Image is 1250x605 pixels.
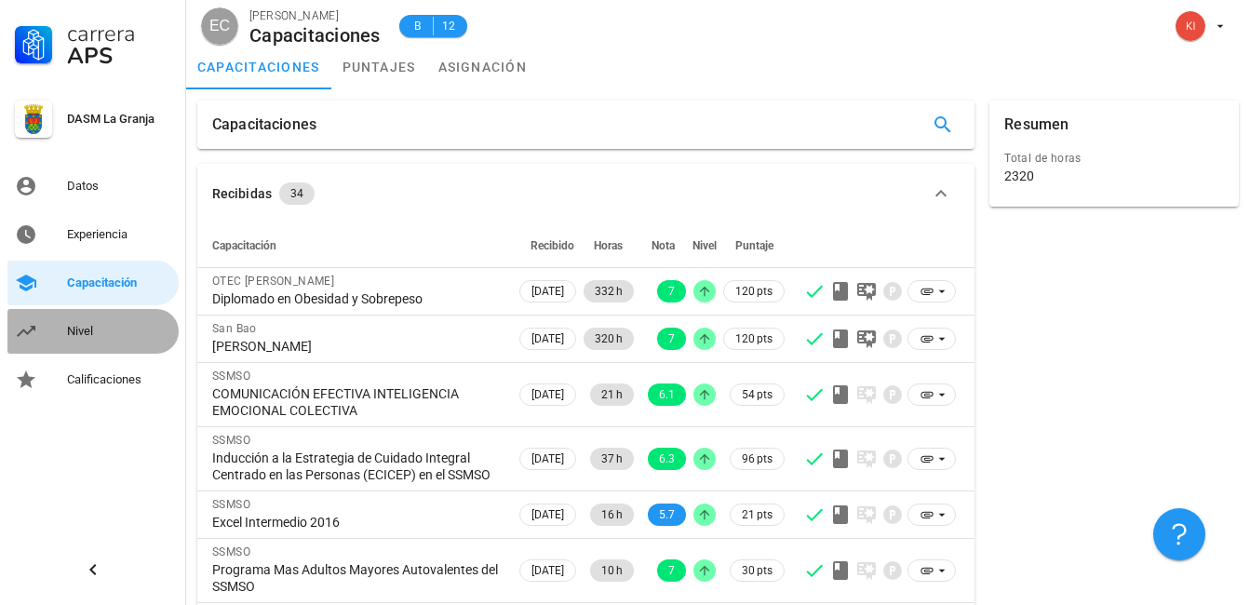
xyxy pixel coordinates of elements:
[719,223,788,268] th: Puntaje
[531,281,564,302] span: [DATE]
[580,223,638,268] th: Horas
[690,223,719,268] th: Nivel
[212,385,501,419] div: COMUNICACIÓN EFECTIVA INTELIGENCIA EMOCIONAL COLECTIVA
[441,17,456,35] span: 12
[601,448,623,470] span: 37 h
[531,384,564,405] span: [DATE]
[427,45,539,89] a: asignación
[212,290,501,307] div: Diplomado en Obesidad y Sobrepeso
[668,280,675,302] span: 7
[1004,149,1224,168] div: Total de horas
[742,561,773,580] span: 30 pts
[212,561,501,595] div: Programa Mas Adultos Mayores Autovalentes del SSMSO
[212,370,250,383] span: SSMSO
[249,7,381,25] div: [PERSON_NAME]
[209,7,230,45] span: EC
[67,112,171,127] div: DASM La Granja
[212,514,501,531] div: Excel Intermedio 2016
[595,280,623,302] span: 332 h
[531,504,564,525] span: [DATE]
[652,239,675,252] span: Nota
[67,45,171,67] div: APS
[212,545,250,558] span: SSMSO
[7,261,179,305] a: Capacitación
[7,309,179,354] a: Nivel
[595,328,623,350] span: 320 h
[7,357,179,402] a: Calificaciones
[67,227,171,242] div: Experiencia
[67,324,171,339] div: Nivel
[735,239,773,252] span: Puntaje
[212,498,250,511] span: SSMSO
[212,434,250,447] span: SSMSO
[638,223,690,268] th: Nota
[742,450,773,468] span: 96 pts
[212,275,334,288] span: OTEC [PERSON_NAME]
[212,338,501,355] div: [PERSON_NAME]
[692,239,717,252] span: Nivel
[186,45,331,89] a: capacitaciones
[531,329,564,349] span: [DATE]
[290,182,303,205] span: 34
[601,383,623,406] span: 21 h
[659,448,675,470] span: 6.3
[742,505,773,524] span: 21 pts
[201,7,238,45] div: avatar
[742,385,773,404] span: 54 pts
[67,22,171,45] div: Carrera
[531,239,574,252] span: Recibido
[594,239,623,252] span: Horas
[67,179,171,194] div: Datos
[735,282,773,301] span: 120 pts
[212,450,501,483] div: Inducción a la Estrategia de Cuidado Integral Centrado en las Personas (ECICEP) en el SSMSO
[331,45,427,89] a: puntajes
[7,212,179,257] a: Experiencia
[659,383,675,406] span: 6.1
[7,164,179,208] a: Datos
[197,223,516,268] th: Capacitación
[531,560,564,581] span: [DATE]
[601,559,623,582] span: 10 h
[1004,168,1034,184] div: 2320
[668,559,675,582] span: 7
[212,183,272,204] div: Recibidas
[659,504,675,526] span: 5.7
[67,276,171,290] div: Capacitación
[531,449,564,469] span: [DATE]
[735,329,773,348] span: 120 pts
[1176,11,1205,41] div: avatar
[67,372,171,387] div: Calificaciones
[1004,101,1069,149] div: Resumen
[249,25,381,46] div: Capacitaciones
[601,504,623,526] span: 16 h
[212,239,276,252] span: Capacitación
[410,17,425,35] span: B
[197,164,974,223] button: Recibidas 34
[516,223,580,268] th: Recibido
[212,101,316,149] div: Capacitaciones
[212,322,257,335] span: San Bao
[668,328,675,350] span: 7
